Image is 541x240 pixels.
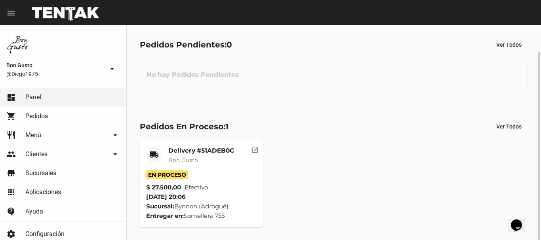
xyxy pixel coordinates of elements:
[146,211,257,221] div: Somellera 755
[6,60,104,70] span: Bon Gusto
[25,230,65,238] span: Configuración
[251,146,259,153] mat-icon: open_in_new
[168,147,234,155] mat-card-title: Delivery #51ADEB0C
[140,63,245,87] h3: No hay Pedidos Pendientes
[146,202,174,210] strong: Sucursal:
[25,150,48,158] span: Clientes
[225,122,229,131] span: 1
[6,207,16,216] mat-icon: contact_support
[146,212,184,219] strong: Entregar en:
[227,40,232,49] span: 0
[146,193,186,200] span: [DATE] 20:06
[6,229,16,239] mat-icon: settings
[6,70,104,78] span: @Diego1975
[110,149,120,159] mat-icon: arrow_drop_down
[140,38,232,51] div: Pedidos Pendientes:
[149,150,159,159] mat-icon: local_shipping
[6,168,16,178] mat-icon: store
[146,183,181,192] strong: $ 27.500,00
[185,183,208,192] span: Efectivo
[496,123,522,130] span: Ver Todos
[146,170,188,179] span: En Proceso
[146,202,257,211] div: Bynnon (Adrogué)
[496,42,522,48] span: Ver Todos
[25,188,61,196] span: Aplicaciones
[6,187,16,197] mat-icon: apps
[490,119,528,134] button: Ver Todos
[6,32,32,57] img: 8570adf9-ca52-4367-b116-ae09c64cf26e.jpg
[110,130,120,140] mat-icon: arrow_drop_down
[25,131,41,139] span: Menú
[6,149,16,159] mat-icon: people
[140,120,229,133] div: Pedidos En Proceso:
[25,208,43,215] span: Ayuda
[6,93,16,102] mat-icon: dashboard
[25,112,48,120] span: Pedidos
[6,111,16,121] mat-icon: shopping_cart
[6,8,16,18] mat-icon: menu
[168,157,198,164] span: Bon Gusto
[25,169,56,177] span: Sucursales
[6,130,16,140] mat-icon: restaurant
[490,38,528,52] button: Ver Todos
[25,93,41,101] span: Panel
[508,208,533,232] iframe: chat widget
[107,64,117,74] mat-icon: arrow_drop_down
